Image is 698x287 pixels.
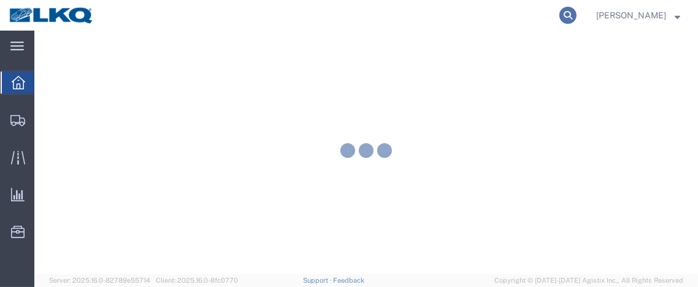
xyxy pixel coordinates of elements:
[9,6,94,24] img: logo
[494,275,683,286] span: Copyright © [DATE]-[DATE] Agistix Inc., All Rights Reserved
[596,9,666,22] span: Krisann Metzger
[333,277,364,284] a: Feedback
[303,277,334,284] a: Support
[596,8,681,23] button: [PERSON_NAME]
[156,277,238,284] span: Client: 2025.16.0-8fc0770
[49,277,150,284] span: Server: 2025.16.0-82789e55714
